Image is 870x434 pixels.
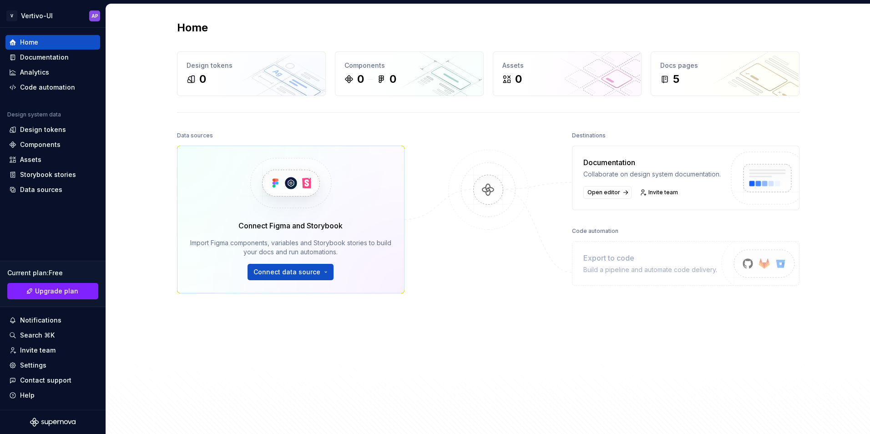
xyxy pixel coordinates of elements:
[5,137,100,152] a: Components
[344,61,474,70] div: Components
[248,264,334,280] button: Connect data source
[660,61,790,70] div: Docs pages
[177,20,208,35] h2: Home
[199,72,206,86] div: 0
[637,186,682,199] a: Invite team
[20,68,49,77] div: Analytics
[20,140,61,149] div: Components
[5,167,100,182] a: Storybook stories
[7,268,98,278] div: Current plan : Free
[20,53,69,62] div: Documentation
[583,157,721,168] div: Documentation
[21,11,53,20] div: Vertivo-UI
[335,51,484,96] a: Components00
[5,313,100,328] button: Notifications
[5,328,100,343] button: Search ⌘K
[20,361,46,370] div: Settings
[648,189,678,196] span: Invite team
[20,170,76,179] div: Storybook stories
[5,50,100,65] a: Documentation
[389,72,396,86] div: 0
[493,51,642,96] a: Assets0
[5,35,100,50] a: Home
[20,185,62,194] div: Data sources
[20,38,38,47] div: Home
[20,346,56,355] div: Invite team
[20,83,75,92] div: Code automation
[20,125,66,134] div: Design tokens
[515,72,522,86] div: 0
[5,388,100,403] button: Help
[5,373,100,388] button: Contact support
[253,267,320,277] span: Connect data source
[190,238,391,257] div: Import Figma components, variables and Storybook stories to build your docs and run automations.
[502,61,632,70] div: Assets
[673,72,679,86] div: 5
[5,122,100,137] a: Design tokens
[5,358,100,373] a: Settings
[583,186,632,199] a: Open editor
[20,316,61,325] div: Notifications
[187,61,316,70] div: Design tokens
[587,189,620,196] span: Open editor
[583,265,717,274] div: Build a pipeline and automate code delivery.
[357,72,364,86] div: 0
[583,170,721,179] div: Collaborate on design system documentation.
[583,252,717,263] div: Export to code
[35,287,78,296] span: Upgrade plan
[5,80,100,95] a: Code automation
[7,111,61,118] div: Design system data
[91,12,98,20] div: AP
[30,418,76,427] svg: Supernova Logo
[572,225,618,237] div: Code automation
[20,331,55,340] div: Search ⌘K
[20,376,71,385] div: Contact support
[5,65,100,80] a: Analytics
[20,391,35,400] div: Help
[177,129,213,142] div: Data sources
[20,155,41,164] div: Assets
[7,283,98,299] a: Upgrade plan
[572,129,606,142] div: Destinations
[651,51,799,96] a: Docs pages5
[238,220,343,231] div: Connect Figma and Storybook
[2,6,104,25] button: VVertivo-UIAP
[6,10,17,21] div: V
[5,343,100,358] a: Invite team
[177,51,326,96] a: Design tokens0
[5,152,100,167] a: Assets
[5,182,100,197] a: Data sources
